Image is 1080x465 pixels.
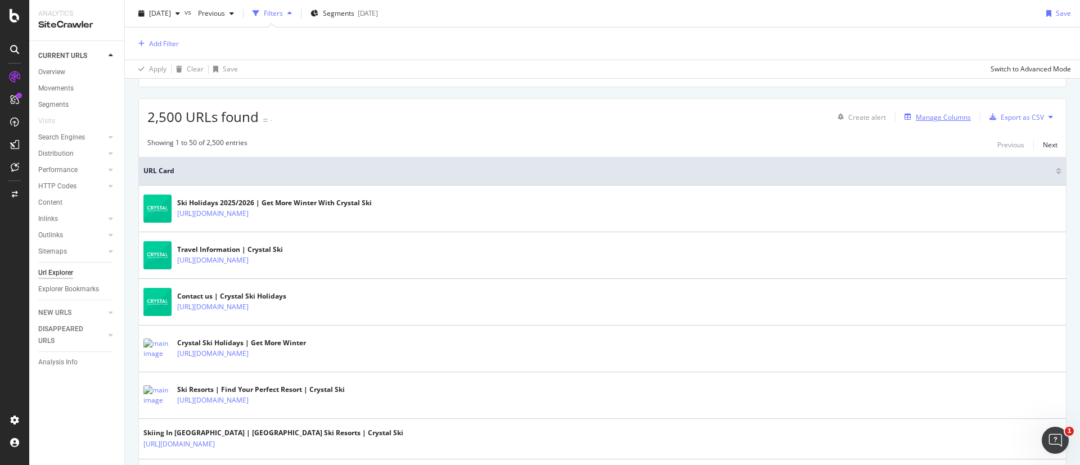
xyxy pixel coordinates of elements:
div: Clear [187,64,204,74]
div: Apply [149,64,166,74]
button: Segments[DATE] [306,4,382,22]
div: Filters [264,8,283,18]
div: Skiing In [GEOGRAPHIC_DATA] | [GEOGRAPHIC_DATA] Ski Resorts | Crystal Ski [143,428,403,438]
a: HTTP Codes [38,180,105,192]
a: Sitemaps [38,246,105,258]
div: Visits [38,115,55,127]
div: Analysis Info [38,356,78,368]
div: [DATE] [358,8,378,18]
button: Filters [248,4,296,22]
button: Previous [997,138,1024,151]
a: Visits [38,115,66,127]
div: Save [1056,8,1071,18]
button: [DATE] [134,4,184,22]
span: Previous [193,8,225,18]
div: Explorer Bookmarks [38,283,99,295]
div: Movements [38,83,74,94]
img: Equal [263,119,268,122]
a: [URL][DOMAIN_NAME] [177,208,249,219]
a: Distribution [38,148,105,160]
div: Content [38,197,62,209]
div: Ski Resorts | Find Your Perfect Resort | Crystal Ski [177,385,345,395]
div: Switch to Advanced Mode [991,64,1071,74]
div: NEW URLS [38,307,71,319]
div: Distribution [38,148,74,160]
a: CURRENT URLS [38,50,105,62]
a: Performance [38,164,105,176]
div: Showing 1 to 50 of 2,500 entries [147,138,247,151]
div: Analytics [38,9,115,19]
a: DISAPPEARED URLS [38,323,105,347]
div: Segments [38,99,69,111]
div: DISAPPEARED URLS [38,323,95,347]
span: vs [184,7,193,17]
img: main image [143,288,172,316]
div: SiteCrawler [38,19,115,31]
div: Outlinks [38,229,63,241]
img: main image [143,385,172,405]
div: Inlinks [38,213,58,225]
a: [URL][DOMAIN_NAME] [143,439,215,450]
button: Save [1042,4,1071,22]
div: CURRENT URLS [38,50,87,62]
a: Inlinks [38,213,105,225]
span: 1 [1065,427,1074,436]
a: Overview [38,66,116,78]
button: Apply [134,60,166,78]
button: Save [209,60,238,78]
span: 2025 Oct. 8th [149,8,171,18]
img: main image [143,338,172,359]
div: Contact us | Crystal Ski Holidays [177,291,298,301]
button: Switch to Advanced Mode [986,60,1071,78]
div: Sitemaps [38,246,67,258]
button: Create alert [833,108,886,126]
a: NEW URLS [38,307,105,319]
div: HTTP Codes [38,180,76,192]
div: Create alert [848,112,886,122]
div: Export as CSV [1001,112,1044,122]
div: - [270,115,272,125]
button: Previous [193,4,238,22]
img: main image [143,241,172,269]
button: Next [1043,138,1057,151]
a: Analysis Info [38,356,116,368]
span: URL Card [143,166,1053,176]
div: Ski Holidays 2025/2026 | Get More Winter With Crystal Ski [177,198,372,208]
a: Content [38,197,116,209]
button: Add Filter [134,37,179,51]
a: Url Explorer [38,267,116,279]
div: Save [223,64,238,74]
a: Explorer Bookmarks [38,283,116,295]
div: Travel Information | Crystal Ski [177,245,298,255]
span: 2,500 URLs found [147,107,259,126]
div: Manage Columns [916,112,971,122]
div: Url Explorer [38,267,73,279]
a: [URL][DOMAIN_NAME] [177,301,249,313]
div: Next [1043,140,1057,150]
div: Search Engines [38,132,85,143]
a: Search Engines [38,132,105,143]
button: Clear [172,60,204,78]
a: Movements [38,83,116,94]
iframe: Intercom live chat [1042,427,1069,454]
div: Overview [38,66,65,78]
span: Segments [323,8,354,18]
a: [URL][DOMAIN_NAME] [177,255,249,266]
div: Performance [38,164,78,176]
div: Add Filter [149,39,179,48]
a: [URL][DOMAIN_NAME] [177,348,249,359]
img: main image [143,195,172,223]
a: Outlinks [38,229,105,241]
a: Segments [38,99,116,111]
button: Manage Columns [900,110,971,124]
div: Crystal Ski Holidays | Get More Winter [177,338,306,348]
div: Previous [997,140,1024,150]
button: Export as CSV [985,108,1044,126]
a: [URL][DOMAIN_NAME] [177,395,249,406]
